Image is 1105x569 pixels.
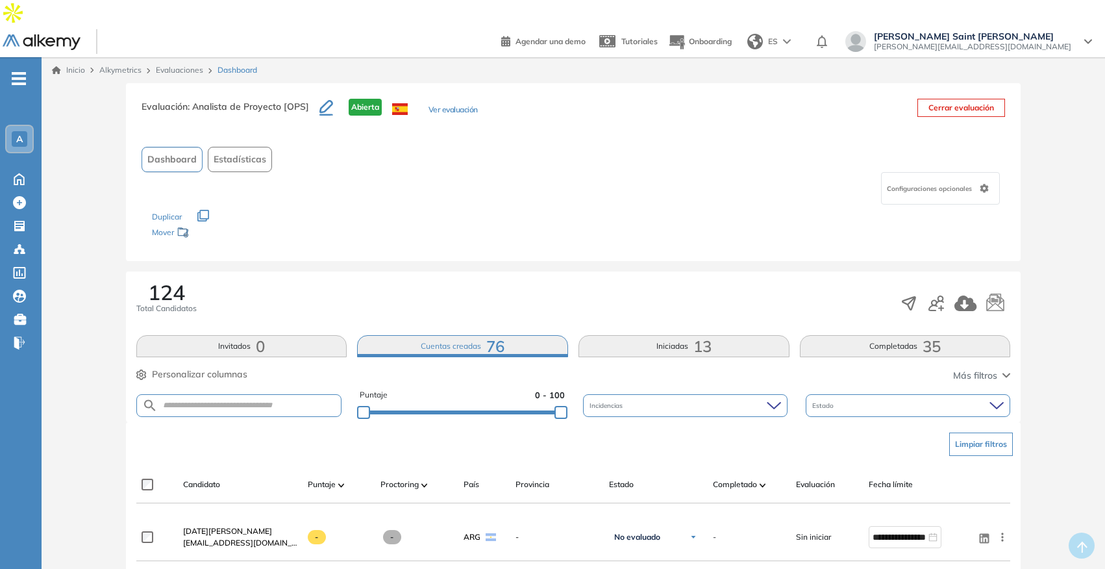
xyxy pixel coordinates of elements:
img: Logo [3,34,81,51]
span: Total Candidatos [136,303,197,314]
span: - [383,530,402,544]
button: Más filtros [953,369,1010,383]
a: Tutoriales [596,25,658,58]
span: 0 - 100 [535,389,565,401]
span: - [308,530,327,544]
span: Estadísticas [214,153,266,166]
div: Incidencias [583,394,788,417]
span: : Analista de Proyecto [OPS] [188,101,309,112]
div: Configuraciones opcionales [881,172,1000,205]
button: Cuentas creadas76 [357,335,568,357]
span: Estado [812,401,836,411]
span: 124 [148,282,185,303]
h3: Evaluación [142,99,319,126]
span: Proctoring [380,479,419,490]
a: Inicio [52,64,85,76]
span: Estado [609,479,634,490]
span: Más filtros [953,369,997,383]
button: Onboarding [668,28,732,56]
span: - [713,531,716,543]
div: Mover [152,221,282,246]
span: Puntaje [360,389,388,401]
a: [DATE][PERSON_NAME] [183,525,297,537]
span: Alkymetrics [99,65,142,75]
button: Ver evaluación [428,104,478,118]
span: Duplicar [152,212,182,221]
img: [missing "en.ARROW_ALT" translation] [421,483,428,487]
button: Personalizar columnas [136,368,247,381]
span: Puntaje [308,479,336,490]
img: Ícono de flecha [689,533,697,541]
span: Provincia [515,479,549,490]
span: ARG [464,531,480,543]
span: Tutoriales [621,36,658,46]
span: - [515,531,599,543]
div: Estado [806,394,1010,417]
span: Fecha límite [869,479,913,490]
span: Candidato [183,479,220,490]
button: Dashboard [142,147,203,172]
span: Dashboard [217,64,257,76]
button: Limpiar filtros [949,433,1013,456]
a: Agendar una demo [501,32,586,48]
img: ARG [486,533,496,541]
span: País [464,479,479,490]
span: Evaluación [796,479,835,490]
span: A [16,134,23,144]
span: [DATE][PERSON_NAME] [183,526,272,536]
img: arrow [783,39,791,44]
span: Sin iniciar [796,531,831,543]
button: Invitados0 [136,335,347,357]
span: Personalizar columnas [152,368,247,381]
button: Iniciadas13 [578,335,789,357]
img: world [747,34,763,49]
span: No evaluado [614,532,660,542]
span: [EMAIL_ADDRESS][DOMAIN_NAME] [183,537,297,549]
span: Abierta [349,99,382,116]
img: ESP [392,103,408,115]
button: Cerrar evaluación [917,99,1005,117]
span: Incidencias [590,401,625,411]
img: [missing "en.ARROW_ALT" translation] [338,483,345,487]
button: Estadísticas [208,147,272,172]
img: [missing "en.ARROW_ALT" translation] [760,483,766,487]
span: [PERSON_NAME][EMAIL_ADDRESS][DOMAIN_NAME] [874,42,1071,52]
span: Configuraciones opcionales [887,184,975,194]
i: - [12,77,26,80]
a: Evaluaciones [156,65,203,75]
button: Completadas35 [800,335,1011,357]
span: ES [768,36,778,47]
span: Agendar una demo [515,36,586,46]
img: SEARCH_ALT [142,398,158,414]
span: [PERSON_NAME] Saint [PERSON_NAME] [874,31,1071,42]
span: Onboarding [689,36,732,46]
span: Dashboard [147,153,197,166]
span: Completado [713,479,757,490]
